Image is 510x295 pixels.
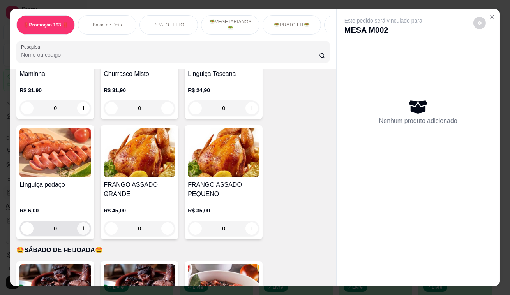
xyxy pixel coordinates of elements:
button: decrease-product-quantity [105,222,118,235]
button: increase-product-quantity [245,222,258,235]
h4: FRANGO ASSADO PEQUENO [188,180,259,199]
h4: Churrasco Misto [104,69,175,79]
p: R$ 31,90 [104,86,175,94]
button: Close [486,11,498,23]
p: R$ 24,90 [188,86,259,94]
p: R$ 6,00 [19,207,91,214]
button: increase-product-quantity [161,222,174,235]
button: decrease-product-quantity [189,102,202,114]
p: R$ 31,90 [19,86,91,94]
p: 🤩SÁBADO DE FEIJOADA🤩 [16,246,330,255]
p: Este pedido será vinculado para [344,17,422,25]
h4: FRANGO ASSADO GRANDE [104,180,175,199]
p: Nenhum produto adicionado [379,116,457,126]
img: product-image [19,128,91,177]
button: increase-product-quantity [77,102,90,114]
button: decrease-product-quantity [105,102,118,114]
button: decrease-product-quantity [473,17,486,29]
button: increase-product-quantity [161,102,174,114]
h4: Maminha [19,69,91,79]
button: increase-product-quantity [77,222,90,235]
button: increase-product-quantity [245,102,258,114]
p: R$ 35,00 [188,207,259,214]
input: Pesquisa [21,51,319,59]
h4: Linguiça pedaço [19,180,91,190]
p: ‼️Promoção 193 ‼️ [23,22,68,28]
img: product-image [104,128,175,177]
p: R$ 45,00 [104,207,175,214]
button: decrease-product-quantity [21,102,34,114]
p: MESA M002 [344,25,422,35]
button: decrease-product-quantity [21,222,34,235]
p: Baião de Dois [93,22,122,28]
h4: Linguiça Toscana [188,69,259,79]
p: PRATO FEITO [154,22,184,28]
p: 🥗VEGETARIANOS🥗 [208,19,253,31]
label: Pesquisa [21,44,43,50]
button: decrease-product-quantity [189,222,202,235]
p: 🥗PRATO FIT🥗 [274,22,310,28]
img: product-image [188,128,259,177]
